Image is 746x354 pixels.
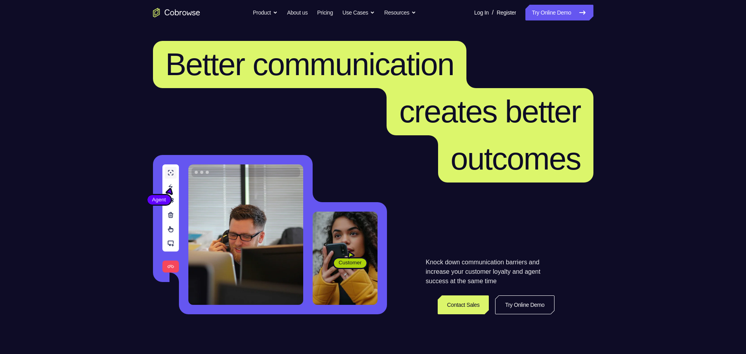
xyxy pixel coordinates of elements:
[492,8,494,17] span: /
[334,259,367,267] span: Customer
[287,5,308,20] a: About us
[426,258,554,286] p: Knock down communication barriers and increase your customer loyalty and agent success at the sam...
[497,5,516,20] a: Register
[343,5,375,20] button: Use Cases
[495,295,554,314] a: Try Online Demo
[317,5,333,20] a: Pricing
[153,8,200,17] a: Go to the home page
[474,5,489,20] a: Log In
[399,94,580,129] span: creates better
[384,5,416,20] button: Resources
[166,47,454,82] span: Better communication
[253,5,278,20] button: Product
[438,295,489,314] a: Contact Sales
[451,141,581,176] span: outcomes
[147,196,171,204] span: Agent
[188,164,303,305] img: A customer support agent talking on the phone
[162,164,179,273] img: A series of tools used in co-browsing sessions
[313,212,378,305] img: A customer holding their phone
[525,5,593,20] a: Try Online Demo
